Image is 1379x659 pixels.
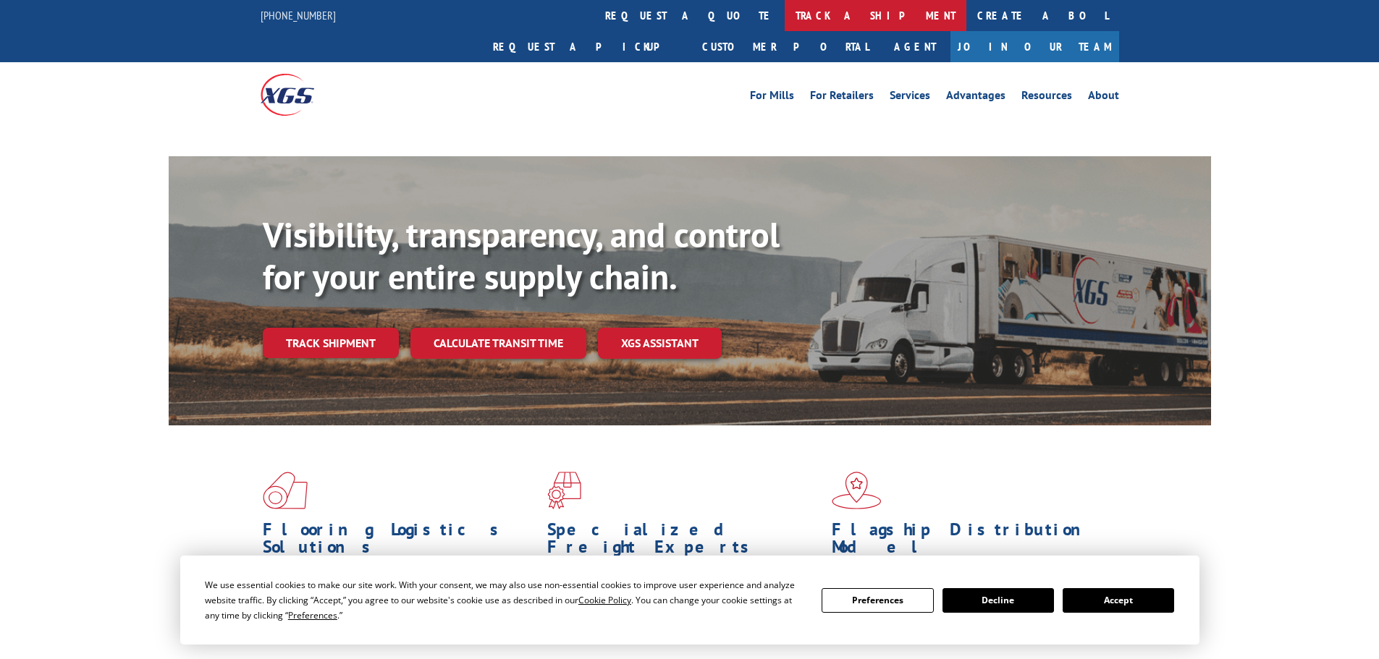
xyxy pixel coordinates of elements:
[263,328,399,358] a: Track shipment
[950,31,1119,62] a: Join Our Team
[832,521,1105,563] h1: Flagship Distribution Model
[547,472,581,509] img: xgs-icon-focused-on-flooring-red
[547,521,821,563] h1: Specialized Freight Experts
[822,588,933,613] button: Preferences
[946,90,1005,106] a: Advantages
[942,588,1054,613] button: Decline
[691,31,880,62] a: Customer Portal
[482,31,691,62] a: Request a pickup
[880,31,950,62] a: Agent
[598,328,722,359] a: XGS ASSISTANT
[205,577,804,623] div: We use essential cookies to make our site work. With your consent, we may also use non-essential ...
[810,90,874,106] a: For Retailers
[180,556,1199,645] div: Cookie Consent Prompt
[263,472,308,509] img: xgs-icon-total-supply-chain-intelligence-red
[832,472,882,509] img: xgs-icon-flagship-distribution-model-red
[1088,90,1119,106] a: About
[410,328,586,359] a: Calculate transit time
[578,594,631,606] span: Cookie Policy
[261,8,336,22] a: [PHONE_NUMBER]
[263,212,780,299] b: Visibility, transparency, and control for your entire supply chain.
[1063,588,1174,613] button: Accept
[890,90,930,106] a: Services
[1021,90,1072,106] a: Resources
[288,609,337,621] span: Preferences
[263,521,536,563] h1: Flooring Logistics Solutions
[750,90,794,106] a: For Mills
